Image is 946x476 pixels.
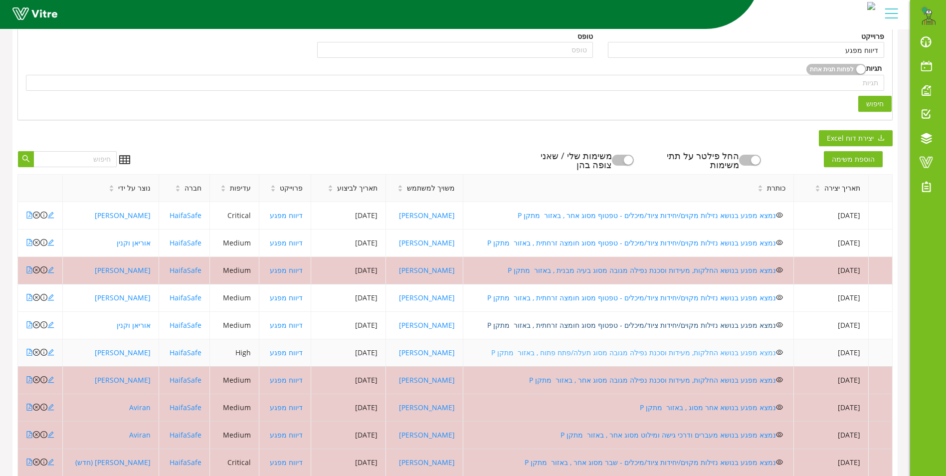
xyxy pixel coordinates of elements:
span: info-circle [40,239,47,246]
span: file-pdf [26,376,33,383]
a: HaifaSafe [170,375,201,385]
span: caret-up [175,184,181,189]
a: [PERSON_NAME] [95,348,151,357]
td: Medium [210,422,259,449]
span: info-circle [40,404,47,411]
td: High [210,339,259,367]
div: פרוייקט [861,31,884,42]
span: caret-up [220,184,226,189]
span: file-pdf [26,321,33,328]
td: [DATE] [794,230,869,257]
span: close-circle [33,294,40,301]
td: [DATE] [794,312,869,339]
a: [PERSON_NAME] [399,458,455,467]
span: יצירת דוח Excel [827,133,874,144]
td: [DATE] [311,284,386,312]
a: [PERSON_NAME] [95,375,151,385]
a: אוריאן וקנין [117,320,151,330]
span: close-circle [33,376,40,383]
span: file-pdf [26,459,33,466]
button: search [18,151,34,167]
span: eye [776,431,783,438]
a: file-pdf [26,430,33,440]
a: HaifaSafe [170,458,201,467]
a: [PERSON_NAME] [399,375,455,385]
a: HaifaSafe [170,403,201,412]
span: file-pdf [26,212,33,219]
img: 1b769f6a-5bd2-4624-b62a-8340ff607ce4.png [919,5,939,25]
a: edit [47,403,54,412]
span: info-circle [40,349,47,356]
a: [PERSON_NAME] [399,293,455,302]
a: [PERSON_NAME] [95,293,151,302]
td: [DATE] [794,339,869,367]
a: file-pdf [26,211,33,220]
a: file-pdf [26,265,33,275]
span: משויך למשתמש [407,183,455,194]
div: משימות שלי / שאני צופה בהן [527,151,612,169]
span: תאריך יצירה [824,183,860,194]
td: [DATE] [794,367,869,394]
span: caret-up [397,184,403,189]
span: caret-down [757,188,763,193]
span: edit [47,376,54,383]
span: caret-up [815,184,820,189]
a: דיווח מפגע [270,403,303,412]
span: edit [47,431,54,438]
span: info-circle [40,294,47,301]
td: [DATE] [794,284,869,312]
a: נמצא מפגע בנושא נזילות מקוים/יחידות ציוד/מיכלים - טפטוף מסוג אחר , באזור מתקן P [518,211,776,220]
span: file-pdf [26,266,33,273]
span: edit [47,404,54,411]
span: caret-down [397,188,403,193]
a: אוריאן וקנין [117,238,151,247]
span: eye [776,349,783,356]
td: [DATE] [794,202,869,230]
span: info-circle [40,321,47,328]
a: HaifaSafe [170,348,201,357]
a: edit [47,211,54,220]
a: edit [47,320,54,330]
span: eye [776,266,783,273]
a: [PERSON_NAME] [95,265,151,275]
a: נמצא מפגע בנושא אחר מסוג , באזור מתקן P [640,403,776,412]
span: file-pdf [26,239,33,246]
span: caret-down [220,188,226,193]
span: file-pdf [26,294,33,301]
a: דיווח מפגע [270,293,303,302]
a: [PERSON_NAME] [95,211,151,220]
a: דיווח מפגע [270,348,303,357]
td: [DATE] [794,394,869,422]
span: close-circle [33,321,40,328]
span: file-pdf [26,404,33,411]
span: פרוייקט [280,183,303,194]
td: [DATE] [311,230,386,257]
a: file-pdf [26,348,33,357]
a: [PERSON_NAME] [399,348,455,357]
a: edit [47,293,54,302]
span: eye [776,294,783,301]
a: HaifaSafe [170,320,201,330]
a: נמצא מפגע בנושא נזילות מקוים/יחידות ציוד/מיכלים - טפטוף מסוג חומצה זרחתית , באזור מתקן P [487,293,776,302]
a: [PERSON_NAME] [399,211,455,220]
a: file-pdf [26,375,33,385]
div: טופס [577,31,593,42]
a: [PERSON_NAME] [399,238,455,247]
span: caret-down [270,188,276,193]
td: Medium [210,257,259,284]
span: caret-down [815,188,820,193]
span: eye [776,321,783,328]
a: Aviran [129,430,151,440]
div: החל פילטר על תתי משימות [654,151,739,169]
td: [DATE] [311,312,386,339]
span: caret-down [175,188,181,193]
a: דיווח מפגע [270,430,303,440]
span: edit [47,266,54,273]
a: [PERSON_NAME] [399,430,455,440]
a: נמצא מפגע בנושא החלקות, מעידות וסכנת נפילה מגובה מסוג תעלה/פתח פתוח , באזור מתקן P [491,348,776,357]
a: HaifaSafe [170,430,201,440]
a: דיווח מפגע [270,320,303,330]
td: Medium [210,284,259,312]
a: נמצא מפגע בנושא החלקות, מעידות וסכנת נפילה מגובה מסוג בעיה מבנית , באזור מתקן P [508,265,776,275]
a: file-pdf [26,293,33,302]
